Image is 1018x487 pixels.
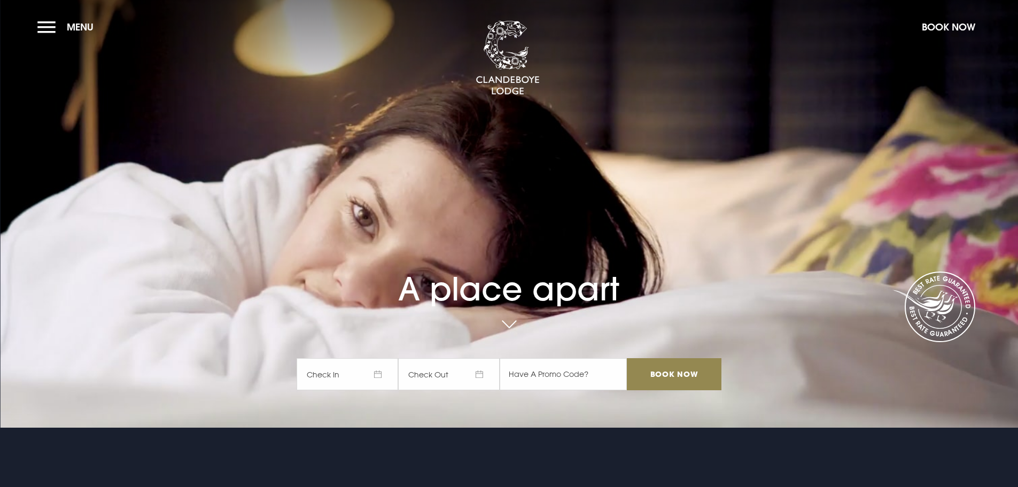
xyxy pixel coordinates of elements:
h1: A place apart [297,240,721,308]
span: Check Out [398,358,500,390]
span: Menu [67,21,94,33]
button: Menu [37,16,99,38]
input: Have A Promo Code? [500,358,627,390]
input: Book Now [627,358,721,390]
button: Book Now [916,16,981,38]
span: Check In [297,358,398,390]
img: Clandeboye Lodge [476,21,540,96]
